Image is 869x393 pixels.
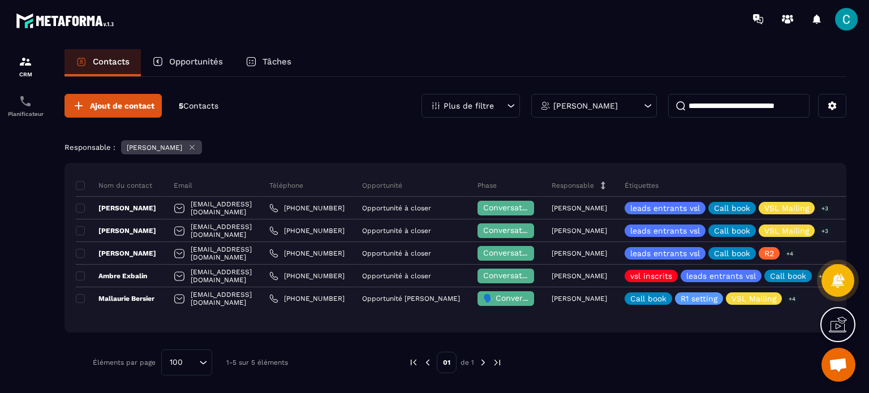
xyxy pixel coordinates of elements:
[785,293,799,305] p: +4
[226,359,288,366] p: 1-5 sur 5 éléments
[76,294,154,303] p: Mallaurie Bersier
[187,356,196,369] input: Search for option
[681,295,717,303] p: R1 setting
[552,249,607,257] p: [PERSON_NAME]
[362,181,402,190] p: Opportunité
[362,295,460,303] p: Opportunité [PERSON_NAME]
[64,94,162,118] button: Ajout de contact
[19,94,32,108] img: scheduler
[815,270,829,282] p: +5
[183,101,218,110] span: Contacts
[461,358,474,367] p: de 1
[76,271,147,280] p: Ambre Exbalin
[362,272,431,280] p: Opportunité à closer
[714,227,750,235] p: Call book
[269,181,303,190] p: Téléphone
[93,57,130,67] p: Contacts
[166,356,187,369] span: 100
[423,357,433,368] img: prev
[263,57,291,67] p: Tâches
[269,294,345,303] a: [PHONE_NUMBER]
[437,352,457,373] p: 01
[76,204,156,213] p: [PERSON_NAME]
[764,249,774,257] p: R2
[169,57,223,67] p: Opportunités
[3,71,48,77] p: CRM
[552,181,594,190] p: Responsable
[269,226,345,235] a: [PHONE_NUMBER]
[362,204,431,212] p: Opportunité à closer
[492,357,502,368] img: next
[362,227,431,235] p: Opportunité à closer
[630,227,700,235] p: leads entrants vsl
[477,181,497,190] p: Phase
[818,202,832,214] p: +3
[553,102,618,110] p: [PERSON_NAME]
[818,225,832,237] p: +3
[770,272,806,280] p: Call book
[732,295,776,303] p: VSL Mailing
[630,295,666,303] p: Call book
[764,204,809,212] p: VSL Mailing
[3,46,48,86] a: formationformationCRM
[64,143,115,152] p: Responsable :
[625,181,659,190] p: Étiquettes
[714,204,750,212] p: Call book
[630,204,700,212] p: leads entrants vsl
[234,49,303,76] a: Tâches
[483,203,571,212] span: Conversation en cours
[127,144,182,152] p: [PERSON_NAME]
[821,348,855,382] div: Ouvrir le chat
[552,295,607,303] p: [PERSON_NAME]
[141,49,234,76] a: Opportunités
[552,272,607,280] p: [PERSON_NAME]
[552,227,607,235] p: [PERSON_NAME]
[782,248,797,260] p: +4
[3,86,48,126] a: schedulerschedulerPlanificateur
[161,349,212,375] div: Search for option
[483,248,571,257] span: Conversation en cours
[76,181,152,190] p: Nom du contact
[714,249,750,257] p: Call book
[483,271,571,280] span: Conversation en cours
[179,101,218,111] p: 5
[552,204,607,212] p: [PERSON_NAME]
[93,359,156,366] p: Éléments par page
[174,181,192,190] p: Email
[408,357,419,368] img: prev
[19,55,32,68] img: formation
[483,226,571,235] span: Conversation en cours
[90,100,154,111] span: Ajout de contact
[686,272,756,280] p: leads entrants vsl
[362,249,431,257] p: Opportunité à closer
[764,227,809,235] p: VSL Mailing
[478,357,488,368] img: next
[444,102,494,110] p: Plus de filtre
[630,249,700,257] p: leads entrants vsl
[76,226,156,235] p: [PERSON_NAME]
[269,271,345,280] a: [PHONE_NUMBER]
[483,293,583,303] span: 🗣️ Conversation en cours
[630,272,672,280] p: vsl inscrits
[3,111,48,117] p: Planificateur
[269,204,345,213] a: [PHONE_NUMBER]
[76,249,156,258] p: [PERSON_NAME]
[16,10,118,31] img: logo
[269,249,345,258] a: [PHONE_NUMBER]
[64,49,141,76] a: Contacts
